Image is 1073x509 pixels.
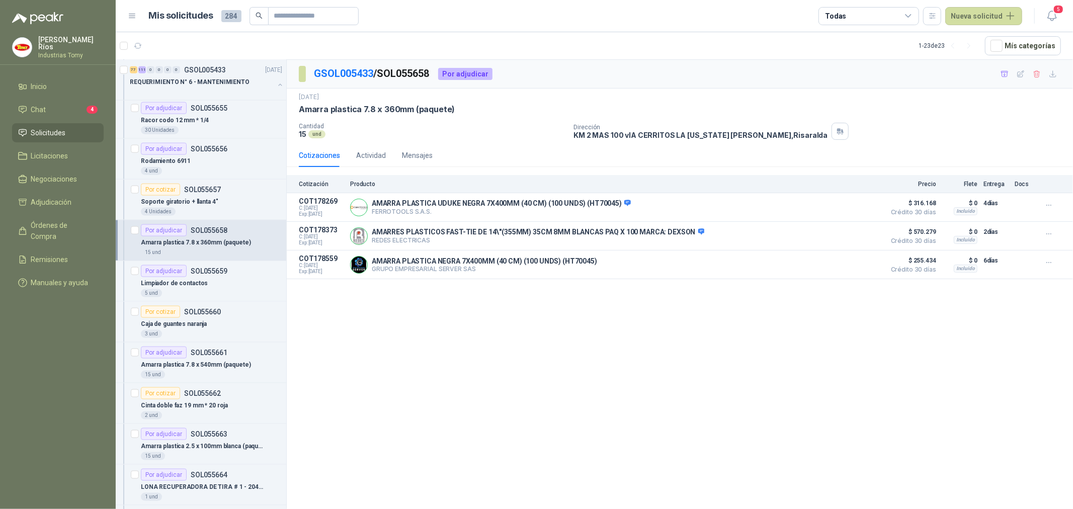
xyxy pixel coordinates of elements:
p: COT178559 [299,254,344,263]
a: Remisiones [12,250,104,269]
p: Producto [350,181,880,188]
p: 15 [299,130,306,138]
p: REQUERIMIENTO N° 6 - MANTENIMIENTO [130,77,250,87]
div: Incluido [954,207,977,215]
p: [DATE] [299,93,319,102]
img: Logo peakr [12,12,63,24]
a: Por adjudicarSOL055664LONA RECUPERADORA DE TIRA # 1 - 2040 MM LARGO *1300 MM ANCHO- BANDA TIPO WA... [116,465,286,505]
span: Chat [31,104,46,115]
span: Manuales y ayuda [31,277,89,288]
span: Órdenes de Compra [31,220,94,242]
div: Por adjudicar [438,68,492,80]
p: Flete [942,181,977,188]
p: REDES ELECTRICAS [372,236,704,244]
div: Por cotizar [141,387,180,399]
div: 111 [138,66,146,73]
span: Crédito 30 días [886,267,936,273]
p: Racor codo 12 mm * 1/4 [141,116,209,125]
span: Exp: [DATE] [299,240,344,246]
span: Remisiones [31,254,68,265]
p: Rodamiento 6911 [141,156,191,166]
a: Órdenes de Compra [12,216,104,246]
p: Docs [1015,181,1035,188]
span: Adjudicación [31,197,72,208]
span: 4 [87,106,98,114]
p: SOL055658 [191,227,227,234]
img: Company Logo [351,228,367,244]
span: C: [DATE] [299,263,344,269]
div: Por cotizar [141,306,180,318]
div: 0 [164,66,172,73]
p: SOL055664 [191,471,227,478]
div: 0 [147,66,154,73]
div: 4 Unidades [141,208,176,216]
button: 5 [1043,7,1061,25]
p: Dirección [573,124,828,131]
p: Precio [886,181,936,188]
div: 0 [173,66,180,73]
a: Por adjudicarSOL055663Amarra plastica 2.5 x 100mm blanca (paquete)15 und [116,424,286,465]
div: Por adjudicar [141,143,187,155]
img: Company Logo [13,38,32,57]
div: und [308,130,325,138]
p: Amarra plastica 7.8 x 540mm (paquete) [141,360,251,370]
span: C: [DATE] [299,234,344,240]
a: Por adjudicarSOL055659Limpiador de contactos5 und [116,261,286,302]
span: Exp: [DATE] [299,269,344,275]
p: Caja de guantes naranja [141,319,207,329]
div: 4 und [141,167,162,175]
a: Adjudicación [12,193,104,212]
p: FERROTOOLS S.A.S. [372,208,631,215]
div: 30 Unidades [141,126,179,134]
a: Por adjudicarSOL055661Amarra plastica 7.8 x 540mm (paquete)15 und [116,343,286,383]
img: Company Logo [351,257,367,273]
a: Por cotizarSOL055660Caja de guantes naranja3 und [116,302,286,343]
p: Cantidad [299,123,565,130]
p: Industrias Tomy [38,52,104,58]
p: COT178373 [299,226,344,234]
img: Company Logo [351,199,367,216]
span: 5 [1053,5,1064,14]
div: Por adjudicar [141,469,187,481]
p: SOL055656 [191,145,227,152]
div: 15 und [141,452,165,460]
div: 1 - 23 de 23 [919,38,977,54]
span: Inicio [31,81,47,92]
div: 1 und [141,493,162,501]
p: SOL055662 [184,390,221,397]
a: Solicitudes [12,123,104,142]
div: Por adjudicar [141,102,187,114]
p: SOL055660 [184,308,221,315]
a: 77 111 0 0 0 0 GSOL005433[DATE] REQUERIMIENTO N° 6 - MANTENIMIENTO [130,64,284,96]
a: GSOL005433 [314,67,373,79]
span: Licitaciones [31,150,68,161]
div: 77 [130,66,137,73]
p: Cinta doble faz 19 mm * 20 roja [141,401,228,410]
a: Chat4 [12,100,104,119]
span: $ 570.279 [886,226,936,238]
span: Crédito 30 días [886,209,936,215]
p: SOL055661 [191,349,227,356]
p: $ 0 [942,226,977,238]
p: SOL055663 [191,431,227,438]
a: Por cotizarSOL055662Cinta doble faz 19 mm * 20 roja2 und [116,383,286,424]
span: Exp: [DATE] [299,211,344,217]
p: SOL055655 [191,105,227,112]
p: SOL055659 [191,268,227,275]
p: KM 2 MAS 100 vIA CERRITOS LA [US_STATE] [PERSON_NAME] , Risaralda [573,131,828,139]
button: Nueva solicitud [945,7,1022,25]
p: GSOL005433 [184,66,226,73]
div: Cotizaciones [299,150,340,161]
p: AMARRA PLASTICA UDUKE NEGRA 7X400MM (40 CM) (100 UNDS) (HT70045) [372,199,631,208]
span: C: [DATE] [299,205,344,211]
p: Soporte giratorio + llanta 4" [141,197,218,207]
div: Por adjudicar [141,428,187,440]
p: / SOL055658 [314,66,430,81]
span: Crédito 30 días [886,238,936,244]
p: SOL055657 [184,186,221,193]
div: 5 und [141,289,162,297]
div: Por cotizar [141,184,180,196]
div: Incluido [954,265,977,273]
p: COT178269 [299,197,344,205]
div: Incluido [954,236,977,244]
